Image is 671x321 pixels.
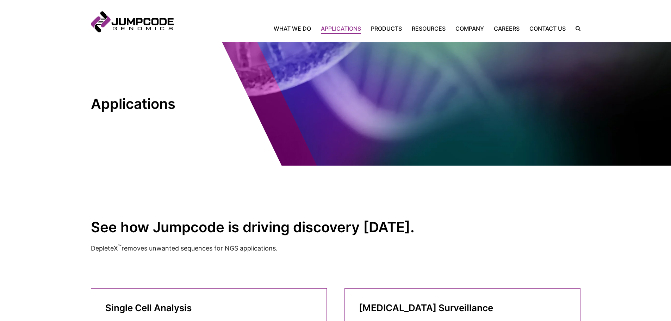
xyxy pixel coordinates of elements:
a: What We Do [274,24,316,33]
a: Applications [316,24,366,33]
a: Products [366,24,407,33]
h3: [MEDICAL_DATA] Surveillance [359,303,566,313]
nav: Primary Navigation [174,24,571,33]
a: Careers [489,24,524,33]
label: Search the site. [571,26,580,31]
a: Contact Us [524,24,571,33]
h3: Single Cell Analysis [105,303,312,313]
sup: ™ [118,244,122,249]
a: Resources [407,24,451,33]
a: Company [451,24,489,33]
h1: Applications [91,95,218,113]
p: DepleteX removes unwanted sequences for NGS applications. [91,243,580,253]
h2: See how Jumpcode is driving discovery [DATE]. [91,218,580,236]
